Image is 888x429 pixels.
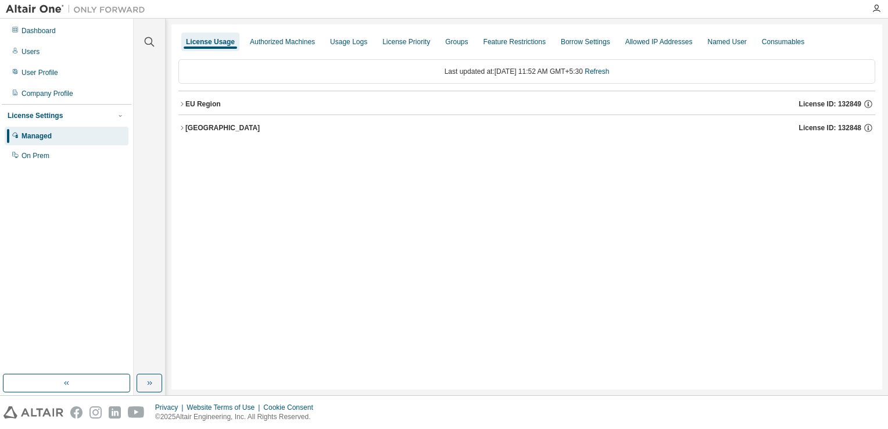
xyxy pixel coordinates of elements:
div: Usage Logs [330,37,367,47]
button: EU RegionLicense ID: 132849 [178,91,875,117]
div: Dashboard [22,26,56,35]
div: Feature Restrictions [484,37,546,47]
span: License ID: 132848 [799,123,861,133]
div: EU Region [185,99,221,109]
div: Website Terms of Use [187,403,263,412]
div: Cookie Consent [263,403,320,412]
div: License Settings [8,111,63,120]
div: License Priority [382,37,430,47]
span: License ID: 132849 [799,99,861,109]
img: instagram.svg [89,406,102,419]
div: Authorized Machines [250,37,315,47]
div: [GEOGRAPHIC_DATA] [185,123,260,133]
img: facebook.svg [70,406,83,419]
div: Privacy [155,403,187,412]
p: © 2025 Altair Engineering, Inc. All Rights Reserved. [155,412,320,422]
a: Refresh [585,67,609,76]
div: Users [22,47,40,56]
div: Allowed IP Addresses [625,37,693,47]
div: On Prem [22,151,49,160]
div: License Usage [186,37,235,47]
div: Groups [445,37,468,47]
div: Last updated at: [DATE] 11:52 AM GMT+5:30 [178,59,875,84]
img: youtube.svg [128,406,145,419]
div: Consumables [762,37,804,47]
div: Company Profile [22,89,73,98]
div: Named User [707,37,746,47]
div: User Profile [22,68,58,77]
div: Borrow Settings [561,37,610,47]
button: [GEOGRAPHIC_DATA]License ID: 132848 [178,115,875,141]
img: altair_logo.svg [3,406,63,419]
img: linkedin.svg [109,406,121,419]
div: Managed [22,131,52,141]
img: Altair One [6,3,151,15]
